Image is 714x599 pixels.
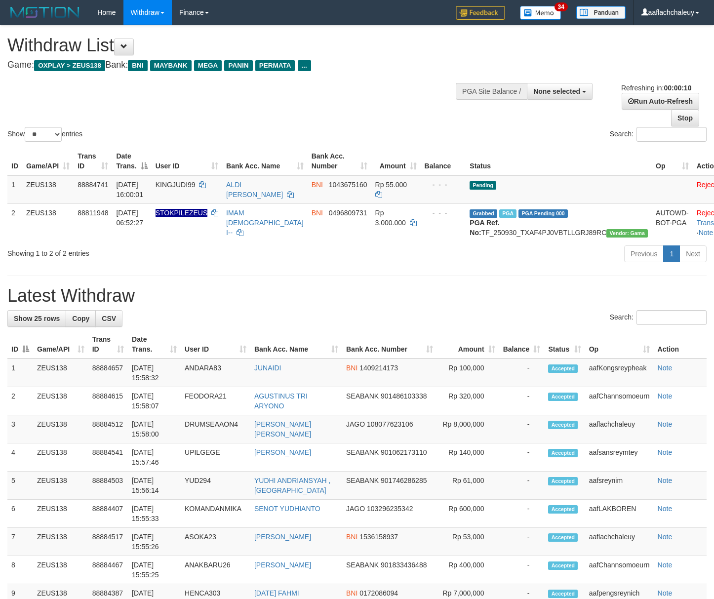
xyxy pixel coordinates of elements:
[437,556,499,584] td: Rp 400,000
[116,209,143,227] span: [DATE] 06:52:27
[33,415,88,443] td: ZEUS138
[658,477,673,484] a: Note
[470,181,496,190] span: Pending
[606,229,648,238] span: Vendor URL: https://trx31.1velocity.biz
[499,556,545,584] td: -
[7,472,33,500] td: 5
[425,208,462,218] div: - - -
[181,415,250,443] td: DRUMSEAAON4
[636,310,707,325] input: Search:
[128,500,181,528] td: [DATE] 15:55:33
[456,83,527,100] div: PGA Site Balance /
[254,505,320,513] a: SENOT YUDHIANTO
[499,330,545,359] th: Balance: activate to sort column ascending
[499,415,545,443] td: -
[585,472,654,500] td: aafsreynim
[181,443,250,472] td: UPILGEGE
[470,219,499,237] b: PGA Ref. No:
[254,561,311,569] a: [PERSON_NAME]
[359,589,398,597] span: Copy 0172086094 to clipboard
[346,589,357,597] span: BNI
[88,330,128,359] th: Trans ID: activate to sort column ascending
[181,528,250,556] td: ASOKA23
[437,359,499,387] td: Rp 100,000
[437,415,499,443] td: Rp 8,000,000
[548,477,578,485] span: Accepted
[33,556,88,584] td: ZEUS138
[7,175,22,204] td: 1
[371,147,421,175] th: Amount: activate to sort column ascending
[548,421,578,429] span: Accepted
[470,209,497,218] span: Grabbed
[7,244,290,258] div: Showing 1 to 2 of 2 entries
[7,147,22,175] th: ID
[33,359,88,387] td: ZEUS138
[359,533,398,541] span: Copy 1536158937 to clipboard
[437,528,499,556] td: Rp 53,000
[658,505,673,513] a: Note
[156,209,208,217] span: Nama rekening ada tanda titik/strip, harap diedit
[22,147,74,175] th: Game/API: activate to sort column ascending
[34,60,105,71] span: OXPLAY > ZEUS138
[466,203,652,241] td: TF_250930_TXAF4PJ0VBTLLGRJ89RC
[88,359,128,387] td: 88884657
[585,359,654,387] td: aafKongsreypheak
[88,415,128,443] td: 88884512
[7,528,33,556] td: 7
[25,127,62,142] select: Showentries
[116,181,143,199] span: [DATE] 16:00:01
[181,387,250,415] td: FEODORA21
[671,110,699,126] a: Stop
[499,359,545,387] td: -
[548,590,578,598] span: Accepted
[346,505,365,513] span: JAGO
[14,315,60,322] span: Show 25 rows
[254,392,308,410] a: AGUSTINUS TRI ARYONO
[658,364,673,372] a: Note
[654,330,707,359] th: Action
[7,387,33,415] td: 2
[699,229,714,237] a: Note
[346,364,357,372] span: BNI
[150,60,192,71] span: MAYBANK
[7,310,66,327] a: Show 25 rows
[226,209,304,237] a: IMAM [DEMOGRAPHIC_DATA] I--
[254,420,311,438] a: [PERSON_NAME] [PERSON_NAME]
[181,472,250,500] td: YUD294
[128,528,181,556] td: [DATE] 15:55:26
[548,533,578,542] span: Accepted
[381,392,427,400] span: Copy 901486103338 to clipboard
[346,392,379,400] span: SEABANK
[66,310,96,327] a: Copy
[88,472,128,500] td: 88884503
[375,181,407,189] span: Rp 55.000
[128,387,181,415] td: [DATE] 15:58:07
[181,500,250,528] td: KOMANDANMIKA
[181,556,250,584] td: ANAKBARU26
[7,203,22,241] td: 2
[381,561,427,569] span: Copy 901833436488 to clipboard
[88,443,128,472] td: 88884541
[128,359,181,387] td: [DATE] 15:58:32
[381,477,427,484] span: Copy 901746286285 to clipboard
[555,2,568,11] span: 34
[254,477,331,494] a: YUDHI ANDRIANSYAH , [GEOGRAPHIC_DATA]
[518,209,568,218] span: PGA Pending
[7,286,707,306] h1: Latest Withdraw
[346,448,379,456] span: SEABANK
[7,330,33,359] th: ID: activate to sort column descending
[22,175,74,204] td: ZEUS138
[636,127,707,142] input: Search:
[255,60,295,71] span: PERMATA
[437,500,499,528] td: Rp 600,000
[527,83,593,100] button: None selected
[74,147,112,175] th: Trans ID: activate to sort column ascending
[679,245,707,262] a: Next
[621,84,691,92] span: Refreshing in:
[250,330,342,359] th: Bank Acc. Name: activate to sort column ascending
[548,449,578,457] span: Accepted
[585,415,654,443] td: aaflachchaleuy
[585,443,654,472] td: aafsansreymtey
[544,330,585,359] th: Status: activate to sort column ascending
[128,415,181,443] td: [DATE] 15:58:00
